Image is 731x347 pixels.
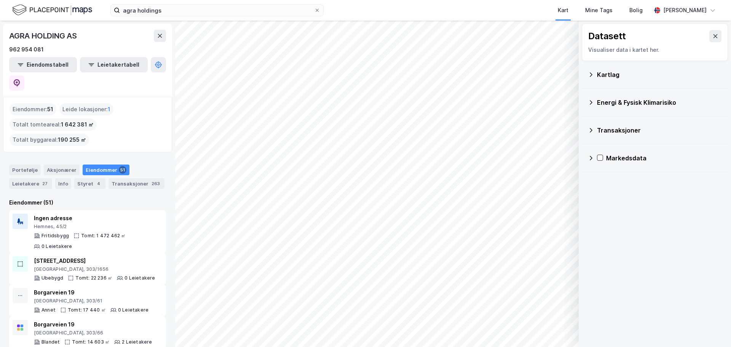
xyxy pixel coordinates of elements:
[9,198,166,207] div: Eiendommer (51)
[10,103,56,115] div: Eiendommer :
[68,307,106,313] div: Tomt: 17 440 ㎡
[34,266,155,272] div: [GEOGRAPHIC_DATA], 303/1656
[34,330,152,336] div: [GEOGRAPHIC_DATA], 303/66
[83,165,129,175] div: Eiendommer
[41,180,49,187] div: 27
[150,180,161,187] div: 263
[41,307,56,313] div: Annet
[108,105,110,114] span: 1
[34,256,155,265] div: [STREET_ADDRESS]
[693,310,731,347] div: Kontrollprogram for chat
[44,165,80,175] div: Aksjonærer
[120,5,314,16] input: Søk på adresse, matrikkel, gårdeiere, leietakere eller personer
[58,135,86,144] span: 190 255 ㎡
[597,98,722,107] div: Energi & Fysisk Klimarisiko
[95,180,102,187] div: 4
[41,275,63,281] div: Ubebygd
[9,30,78,42] div: AGRA HOLDING AS
[41,339,60,345] div: Blandet
[59,103,113,115] div: Leide lokasjoner :
[34,214,163,223] div: Ingen adresse
[124,275,155,281] div: 0 Leietakere
[588,30,626,42] div: Datasett
[597,126,722,135] div: Transaksjoner
[41,233,69,239] div: Fritidsbygg
[74,178,105,189] div: Styret
[663,6,707,15] div: [PERSON_NAME]
[55,178,71,189] div: Info
[12,3,92,17] img: logo.f888ab2527a4732fd821a326f86c7f29.svg
[80,57,148,72] button: Leietakertabell
[588,45,721,54] div: Visualiser data i kartet her.
[9,178,52,189] div: Leietakere
[119,166,126,174] div: 51
[61,120,94,129] span: 1 642 381 ㎡
[693,310,731,347] iframe: Chat Widget
[9,45,44,54] div: 962 954 081
[72,339,110,345] div: Tomt: 14 603 ㎡
[34,288,148,297] div: Borgarveien 19
[122,339,152,345] div: 2 Leietakere
[10,118,97,131] div: Totalt tomteareal :
[558,6,568,15] div: Kart
[585,6,613,15] div: Mine Tags
[34,224,163,230] div: Hemnes, 45/2
[109,178,164,189] div: Transaksjoner
[75,275,112,281] div: Tomt: 22 236 ㎡
[81,233,126,239] div: Tomt: 1 472 462 ㎡
[10,134,89,146] div: Totalt byggareal :
[606,154,722,163] div: Markedsdata
[9,57,77,72] button: Eiendomstabell
[47,105,53,114] span: 51
[597,70,722,79] div: Kartlag
[34,320,152,329] div: Borgarveien 19
[629,6,643,15] div: Bolig
[118,307,148,313] div: 0 Leietakere
[41,243,72,249] div: 0 Leietakere
[9,165,41,175] div: Portefølje
[34,298,148,304] div: [GEOGRAPHIC_DATA], 303/61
